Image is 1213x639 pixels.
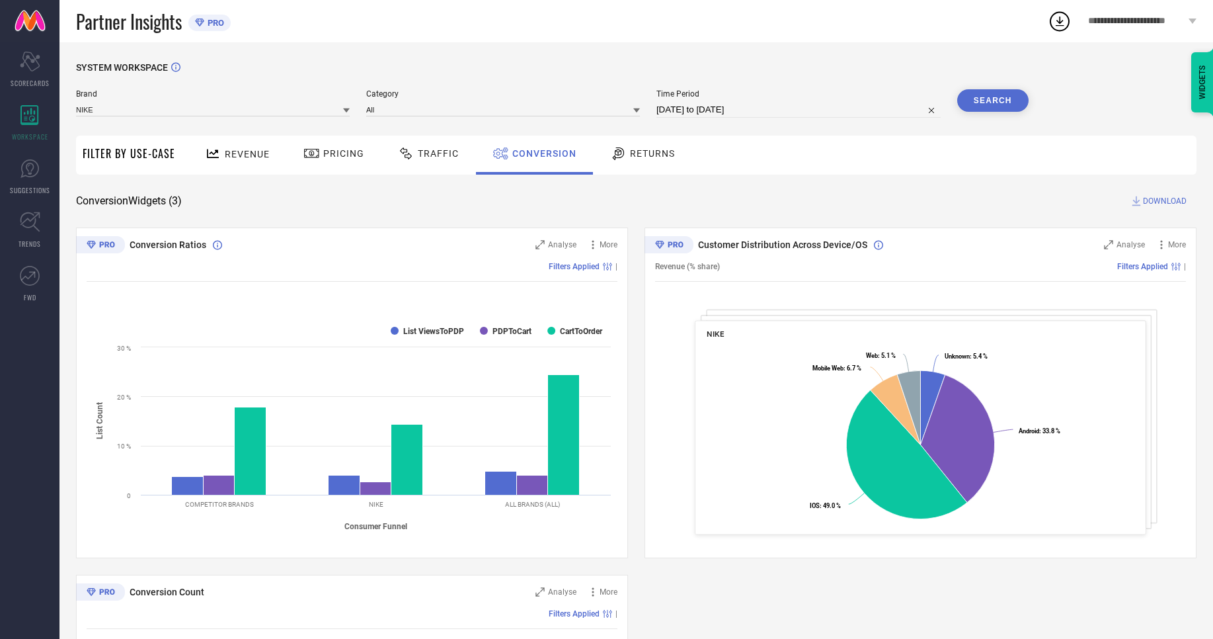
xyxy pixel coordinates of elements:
div: Premium [76,583,125,603]
text: : 5.4 % [945,353,988,360]
text: CartToOrder [560,327,603,336]
text: 20 % [117,394,131,401]
span: | [1184,262,1186,271]
div: Premium [76,236,125,256]
span: Revenue (% share) [655,262,720,271]
span: DOWNLOAD [1143,194,1187,208]
tspan: Android [1019,427,1039,435]
text: COMPETITOR BRANDS [185,501,254,508]
input: Select time period [656,102,941,118]
span: Conversion [512,148,576,159]
span: SUGGESTIONS [10,185,50,195]
span: Conversion Count [130,587,204,597]
button: Search [957,89,1029,112]
span: Analyse [548,240,576,249]
tspan: List Count [95,402,104,439]
div: Open download list [1048,9,1072,33]
svg: Zoom [1104,240,1113,249]
span: Revenue [225,149,270,159]
span: TRENDS [19,239,41,249]
text: 10 % [117,443,131,450]
text: : 49.0 % [810,502,841,509]
span: SYSTEM WORKSPACE [76,62,168,73]
span: Filters Applied [549,609,600,618]
text: 0 [127,492,131,499]
span: Brand [76,89,350,99]
svg: Zoom [535,240,545,249]
text: ALL BRANDS (ALL) [505,501,560,508]
div: Premium [645,236,693,256]
tspan: Unknown [945,353,970,360]
span: Analyse [1116,240,1145,249]
tspan: Consumer Funnel [344,522,407,531]
span: Time Period [656,89,941,99]
span: Conversion Widgets ( 3 ) [76,194,182,208]
span: FWD [24,292,36,302]
text: : 33.8 % [1019,427,1060,435]
span: WORKSPACE [12,132,48,142]
span: Traffic [418,148,459,159]
text: PDPToCart [492,327,531,336]
span: Customer Distribution Across Device/OS [698,239,867,250]
span: Pricing [323,148,364,159]
text: : 6.7 % [812,364,861,372]
text: 30 % [117,345,131,352]
span: More [600,587,617,597]
span: Partner Insights [76,8,182,35]
span: More [1168,240,1186,249]
tspan: Web [866,352,878,359]
tspan: Mobile Web [812,364,843,372]
span: Returns [630,148,675,159]
span: NIKE [707,329,724,339]
span: Conversion Ratios [130,239,206,250]
span: Filters Applied [1117,262,1168,271]
text: : 5.1 % [866,352,896,359]
span: PRO [204,18,224,28]
span: | [615,609,617,618]
span: Category [366,89,640,99]
tspan: IOS [810,502,820,509]
span: SCORECARDS [11,78,50,88]
span: More [600,240,617,249]
span: Filter By Use-Case [83,146,175,161]
text: List ViewsToPDP [403,327,464,336]
svg: Zoom [535,587,545,597]
span: Analyse [548,587,576,597]
span: Filters Applied [549,262,600,271]
text: NIKE [369,501,383,508]
span: | [615,262,617,271]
